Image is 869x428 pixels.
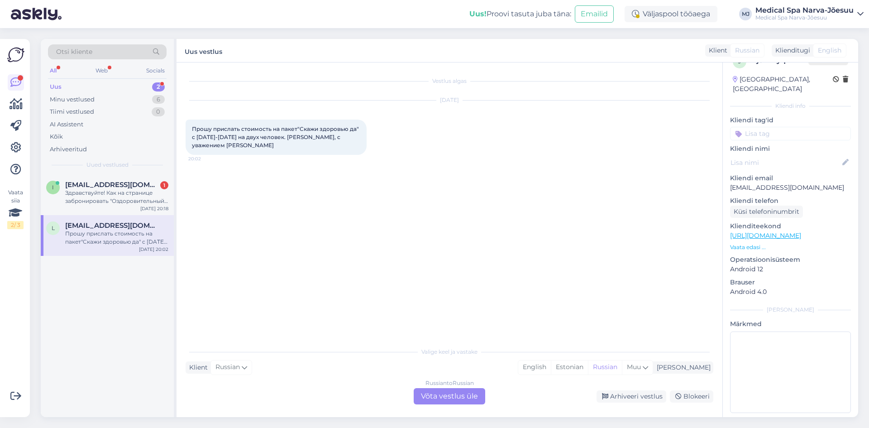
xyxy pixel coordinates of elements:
[50,145,87,154] div: Arhiveeritud
[705,46,727,55] div: Klient
[730,183,851,192] p: [EMAIL_ADDRESS][DOMAIN_NAME]
[730,319,851,329] p: Märkmed
[52,225,55,231] span: l
[7,46,24,63] img: Askly Logo
[65,189,168,205] div: Здравствуйте! Как на странице забронировать "Оздоровительный пакет" на 5 дней для сениоров? ажима...
[739,8,752,20] div: MJ
[735,46,759,55] span: Russian
[425,379,474,387] div: Russian to Russian
[50,132,63,141] div: Kõik
[7,221,24,229] div: 2 / 3
[730,144,851,154] p: Kliendi nimi
[653,363,711,372] div: [PERSON_NAME]
[818,46,841,55] span: English
[730,287,851,297] p: Android 4.0
[730,221,851,231] p: Klienditeekond
[469,10,487,18] b: Uus!
[65,181,159,189] span: inglenookolga@gmail.com
[215,362,240,372] span: Russian
[627,363,641,371] span: Muu
[730,173,851,183] p: Kliendi email
[551,361,588,374] div: Estonian
[730,196,851,206] p: Kliendi telefon
[152,107,165,116] div: 0
[730,243,851,251] p: Vaata edasi ...
[188,155,222,162] span: 20:02
[52,184,54,191] span: i
[192,125,360,149] span: Прошу прислать стоимость на пакет"Скажи здоровью да" с [DATE]-[DATE] на двух человек. [PERSON_NAM...
[186,96,713,104] div: [DATE]
[625,6,717,22] div: Väljaspool tööaega
[597,390,666,403] div: Arhiveeri vestlus
[186,363,208,372] div: Klient
[730,264,851,274] p: Android 12
[186,348,713,356] div: Valige keel ja vastake
[730,231,801,240] a: [URL][DOMAIN_NAME]
[50,107,94,116] div: Tiimi vestlused
[730,115,851,125] p: Kliendi tag'id
[518,361,551,374] div: English
[152,82,165,91] div: 2
[86,161,129,169] span: Uued vestlused
[730,278,851,287] p: Brauser
[65,221,159,230] span: lydmilla@gmail.com
[139,246,168,253] div: [DATE] 20:02
[755,14,854,21] div: Medical Spa Narva-Jõesuu
[152,95,165,104] div: 6
[7,188,24,229] div: Vaata siia
[50,95,95,104] div: Minu vestlused
[730,255,851,264] p: Operatsioonisüsteem
[588,361,622,374] div: Russian
[185,44,222,57] label: Uus vestlus
[186,77,713,85] div: Vestlus algas
[755,7,864,21] a: Medical Spa Narva-JõesuuMedical Spa Narva-Jõesuu
[575,5,614,23] button: Emailid
[65,230,168,246] div: Прошу прислать стоимость на пакет"Скажи здоровью да" с [DATE]-[DATE] на двух человек. [PERSON_NAM...
[56,47,92,57] span: Otsi kliente
[730,306,851,314] div: [PERSON_NAME]
[670,390,713,403] div: Blokeeri
[50,120,83,129] div: AI Assistent
[50,82,62,91] div: Uus
[730,102,851,110] div: Kliendi info
[94,65,110,77] div: Web
[733,75,833,94] div: [GEOGRAPHIC_DATA], [GEOGRAPHIC_DATA]
[731,158,840,168] input: Lisa nimi
[160,181,168,189] div: 1
[772,46,810,55] div: Klienditugi
[469,9,571,19] div: Proovi tasuta juba täna:
[755,7,854,14] div: Medical Spa Narva-Jõesuu
[140,205,168,212] div: [DATE] 20:18
[48,65,58,77] div: All
[730,206,803,218] div: Küsi telefoninumbrit
[144,65,167,77] div: Socials
[730,127,851,140] input: Lisa tag
[414,388,485,404] div: Võta vestlus üle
